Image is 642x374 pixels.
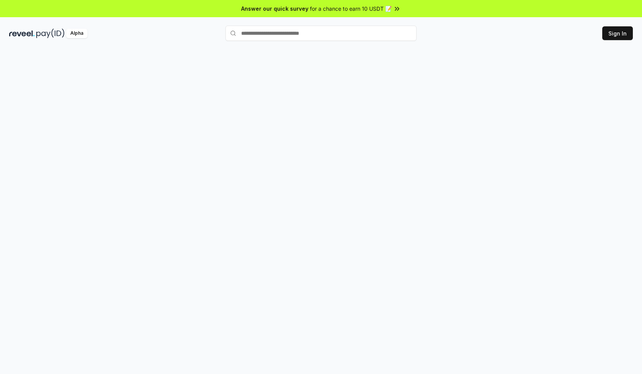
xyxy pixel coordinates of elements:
[602,26,633,40] button: Sign In
[36,29,65,38] img: pay_id
[66,29,88,38] div: Alpha
[310,5,392,13] span: for a chance to earn 10 USDT 📝
[241,5,308,13] span: Answer our quick survey
[9,29,35,38] img: reveel_dark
